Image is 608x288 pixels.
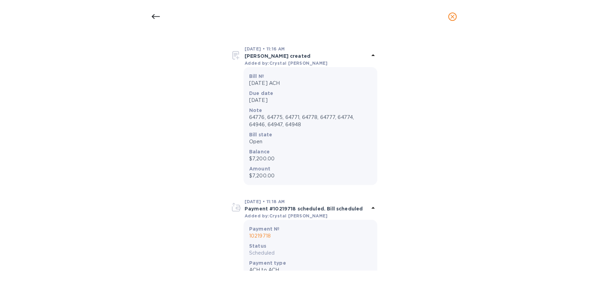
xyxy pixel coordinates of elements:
[249,266,372,274] p: ACH to ACH
[249,155,372,162] p: $7,200.00
[249,166,270,171] b: Amount
[245,205,369,212] p: Payment #10219718 scheduled. Bill scheduled
[249,97,372,104] p: [DATE]
[245,213,328,218] b: Added by: Crystal [PERSON_NAME]
[249,149,270,154] b: Balance
[231,45,377,67] div: [DATE] • 11:16 AM[PERSON_NAME] createdAdded by:Crystal [PERSON_NAME]
[249,138,372,145] p: Open
[245,199,285,204] b: [DATE] • 11:18 AM
[249,172,372,179] p: $7,200.00
[249,132,272,137] b: Bill state
[249,107,262,113] b: Note
[573,255,608,288] iframe: Chat Widget
[249,73,264,79] b: Bill №
[249,226,279,232] b: Payment №
[245,53,369,59] p: [PERSON_NAME] created
[249,80,372,87] p: [DATE] ACH
[249,260,286,266] b: Payment type
[444,8,461,25] button: close
[249,249,372,257] p: Scheduled
[249,90,273,96] b: Due date
[249,243,266,249] b: Status
[231,198,377,220] div: [DATE] • 11:18 AMPayment #10219718 scheduled. Bill scheduledAdded by:Crystal [PERSON_NAME]
[249,114,372,128] p: 64776, 64775, 64771, 64778, 64777, 64774, 64946, 64947, 64948
[245,46,285,51] b: [DATE] • 11:16 AM
[249,232,372,240] p: 10219718
[245,61,328,66] b: Added by: Crystal [PERSON_NAME]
